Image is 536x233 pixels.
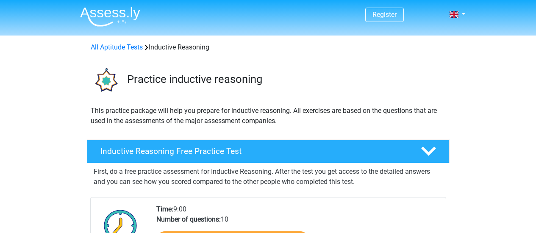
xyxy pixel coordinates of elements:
h4: Inductive Reasoning Free Practice Test [100,146,407,156]
p: This practice package will help you prepare for inductive reasoning. All exercises are based on t... [91,106,446,126]
img: inductive reasoning [87,63,123,99]
a: Inductive Reasoning Free Practice Test [83,140,453,163]
a: All Aptitude Tests [91,43,143,51]
img: Assessly [80,7,140,27]
b: Time: [156,205,173,213]
p: First, do a free practice assessment for Inductive Reasoning. After the test you get access to th... [94,167,443,187]
h3: Practice inductive reasoning [127,73,443,86]
b: Number of questions: [156,215,221,223]
div: Inductive Reasoning [87,42,449,52]
a: Register [372,11,397,19]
